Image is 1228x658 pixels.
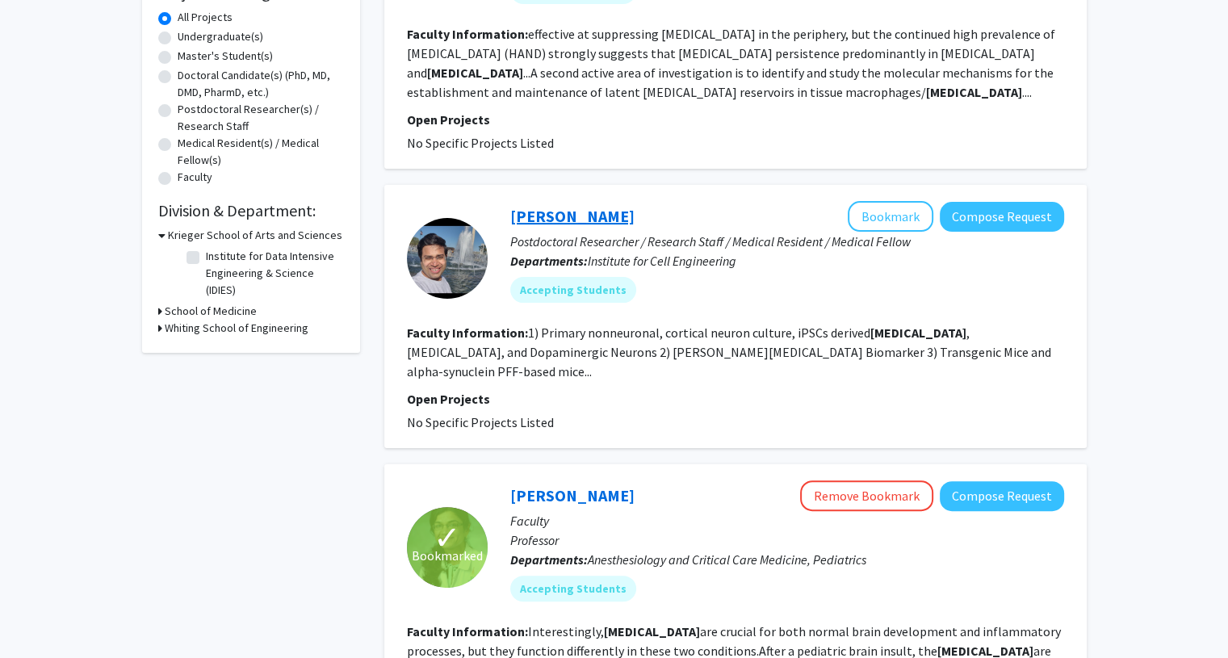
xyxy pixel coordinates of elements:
[510,551,588,568] b: Departments:
[800,480,933,511] button: Remove Bookmark
[940,481,1064,511] button: Compose Request to Sujatha Kannan
[870,325,966,341] b: [MEDICAL_DATA]
[926,84,1022,100] b: [MEDICAL_DATA]
[407,26,1055,100] fg-read-more: effective at suppressing [MEDICAL_DATA] in the periphery, but the continued high prevalence of [M...
[510,485,635,505] a: [PERSON_NAME]
[178,48,273,65] label: Master's Student(s)
[427,65,523,81] b: [MEDICAL_DATA]
[407,110,1064,129] p: Open Projects
[168,227,342,244] h3: Krieger School of Arts and Sciences
[588,551,866,568] span: Anesthesiology and Critical Care Medicine, Pediatrics
[407,414,554,430] span: No Specific Projects Listed
[407,325,1051,379] fg-read-more: 1) Primary nonneuronal, cortical neuron culture, iPSCs derived , [MEDICAL_DATA], and Dopaminergic...
[588,253,736,269] span: Institute for Cell Engineering
[510,576,636,601] mat-chip: Accepting Students
[604,623,700,639] b: [MEDICAL_DATA]
[510,530,1064,550] p: Professor
[178,9,233,26] label: All Projects
[848,201,933,232] button: Add Mohit Kwatra to Bookmarks
[178,169,212,186] label: Faculty
[407,389,1064,409] p: Open Projects
[178,135,344,169] label: Medical Resident(s) / Medical Fellow(s)
[407,26,528,42] b: Faculty Information:
[178,28,263,45] label: Undergraduate(s)
[434,530,461,546] span: ✓
[407,135,554,151] span: No Specific Projects Listed
[510,232,1064,251] p: Postdoctoral Researcher / Research Staff / Medical Resident / Medical Fellow
[510,511,1064,530] p: Faculty
[407,325,528,341] b: Faculty Information:
[940,202,1064,232] button: Compose Request to Mohit Kwatra
[178,101,344,135] label: Postdoctoral Researcher(s) / Research Staff
[510,253,588,269] b: Departments:
[407,623,528,639] b: Faculty Information:
[158,201,344,220] h2: Division & Department:
[12,585,69,646] iframe: Chat
[178,67,344,101] label: Doctoral Candidate(s) (PhD, MD, DMD, PharmD, etc.)
[412,546,483,565] span: Bookmarked
[510,277,636,303] mat-chip: Accepting Students
[165,303,257,320] h3: School of Medicine
[165,320,308,337] h3: Whiting School of Engineering
[206,248,340,299] label: Institute for Data Intensive Engineering & Science (IDIES)
[510,206,635,226] a: [PERSON_NAME]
